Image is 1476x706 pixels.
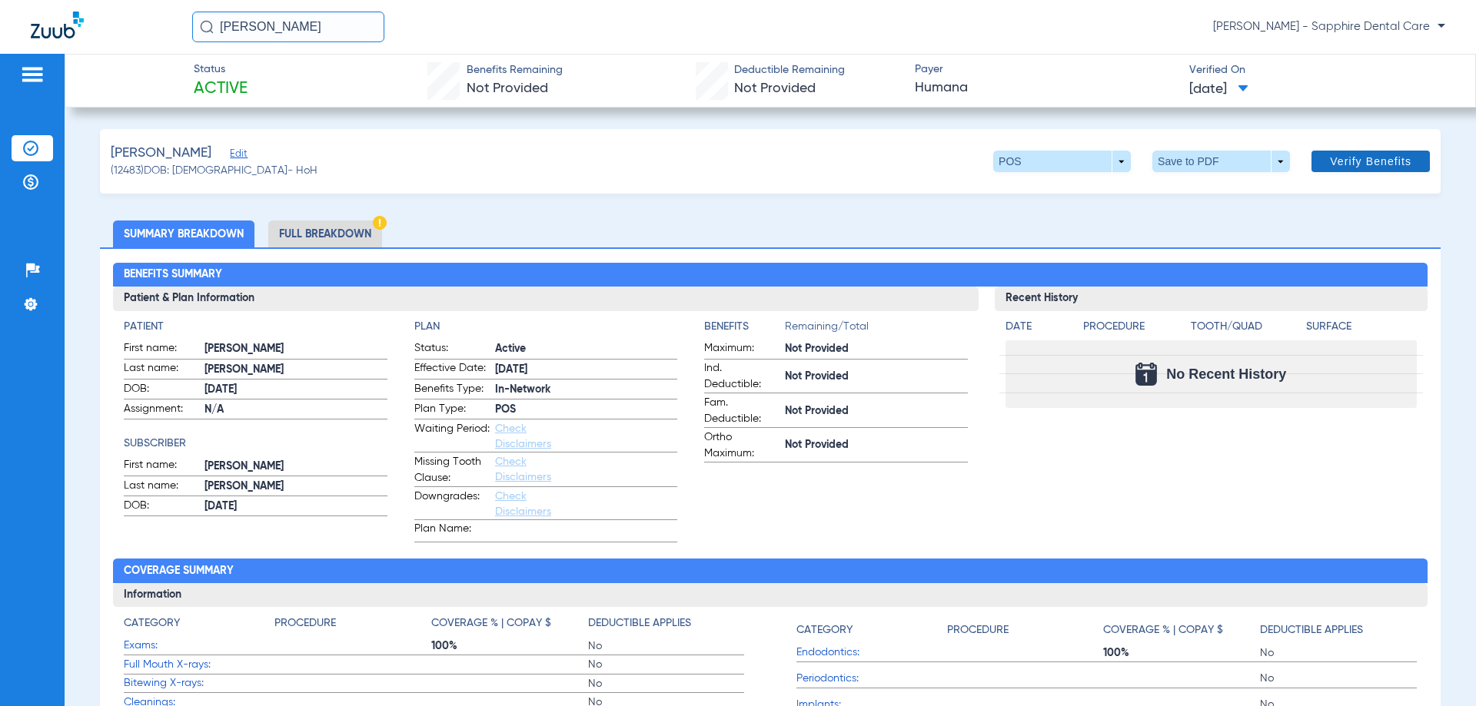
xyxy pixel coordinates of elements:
span: No [1260,671,1417,686]
span: Plan Name: [414,521,490,542]
span: First name: [124,457,199,476]
span: No [1260,645,1417,661]
h4: Procedure [274,615,336,631]
h4: Deductible Applies [588,615,691,631]
app-breakdown-title: Procedure [947,615,1104,644]
app-breakdown-title: Category [124,615,274,637]
iframe: Chat Widget [1399,632,1476,706]
h4: Plan [414,319,677,335]
app-breakdown-title: Coverage % | Copay $ [431,615,588,637]
li: Full Breakdown [268,220,382,247]
span: No Recent History [1166,366,1286,382]
li: Summary Breakdown [113,220,254,247]
app-breakdown-title: Date [1006,319,1070,340]
span: [PERSON_NAME] [204,459,387,475]
span: Remaining/Total [785,319,967,340]
span: [PERSON_NAME] - Sapphire Dental Care [1213,19,1445,35]
span: [DATE] [204,499,387,515]
app-breakdown-title: Tooth/Quad [1191,319,1301,340]
span: Assignment: [124,401,199,419]
span: DOB: [124,381,199,399]
span: POS [495,402,677,418]
h4: Subscriber [124,436,387,452]
span: [PERSON_NAME] [204,479,387,495]
span: [DATE] [495,362,677,378]
span: Fam. Deductible: [704,395,780,427]
h2: Coverage Summary [113,559,1427,583]
h4: Date [1006,319,1070,335]
a: Check Disclaimers [495,456,551,482]
span: Not Provided [734,81,816,95]
a: Check Disclaimers [495,423,551,449]
app-breakdown-title: Deductible Applies [1260,615,1417,644]
span: [DATE] [204,382,387,398]
h4: Procedure [1083,319,1185,335]
span: (12483) DOB: [DEMOGRAPHIC_DATA] - HoH [111,163,317,179]
span: DOB: [124,498,199,516]
span: Deductible Remaining [734,62,845,78]
span: [PERSON_NAME] [204,341,387,357]
span: 100% [1103,645,1260,661]
span: N/A [204,402,387,418]
h3: Information [113,583,1427,608]
span: Ind. Deductible: [704,360,780,393]
span: Periodontics: [796,671,947,687]
span: Status [194,61,248,78]
h4: Category [796,622,853,638]
span: Exams: [124,638,274,654]
h4: Surface [1306,319,1416,335]
h3: Recent History [995,287,1428,311]
span: Not Provided [785,403,967,419]
span: Last name: [124,478,199,496]
span: [PERSON_NAME] [111,144,211,163]
span: No [588,638,745,654]
img: Zuub Logo [31,12,84,38]
h4: Tooth/Quad [1191,319,1301,335]
span: [PERSON_NAME] [204,362,387,378]
span: 100% [431,638,588,654]
span: Payer [915,61,1176,78]
h2: Benefits Summary [113,263,1427,287]
h4: Deductible Applies [1260,622,1363,638]
h4: Coverage % | Copay $ [1103,622,1223,638]
span: Status: [414,340,490,359]
app-breakdown-title: Benefits [704,319,785,340]
span: Active [495,341,677,357]
span: Not Provided [467,81,548,95]
span: Missing Tooth Clause: [414,454,490,486]
span: Downgrades: [414,489,490,519]
span: Last name: [124,360,199,379]
span: Waiting Period: [414,421,490,452]
button: Save to PDF [1152,151,1290,172]
span: Maximum: [704,340,780,359]
span: Full Mouth X-rays: [124,657,274,673]
span: Humana [915,78,1176,98]
h4: Benefits [704,319,785,335]
app-breakdown-title: Category [796,615,947,644]
span: Not Provided [785,369,967,385]
span: [DATE] [1189,80,1248,99]
span: Benefits Remaining [467,62,563,78]
h4: Patient [124,319,387,335]
span: Ortho Maximum: [704,429,780,462]
span: Edit [230,148,244,163]
button: Verify Benefits [1311,151,1430,172]
span: Effective Date: [414,360,490,379]
button: POS [993,151,1131,172]
app-breakdown-title: Coverage % | Copay $ [1103,615,1260,644]
input: Search for patients [192,12,384,42]
app-breakdown-title: Deductible Applies [588,615,745,637]
span: First name: [124,340,199,359]
h4: Procedure [947,622,1009,638]
img: Search Icon [200,20,214,34]
span: Verified On [1189,62,1451,78]
app-breakdown-title: Surface [1306,319,1416,340]
span: No [588,676,745,691]
h3: Patient & Plan Information [113,287,978,311]
h4: Coverage % | Copay $ [431,615,551,631]
app-breakdown-title: Procedure [1083,319,1185,340]
a: Check Disclaimers [495,491,551,517]
span: Not Provided [785,341,967,357]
